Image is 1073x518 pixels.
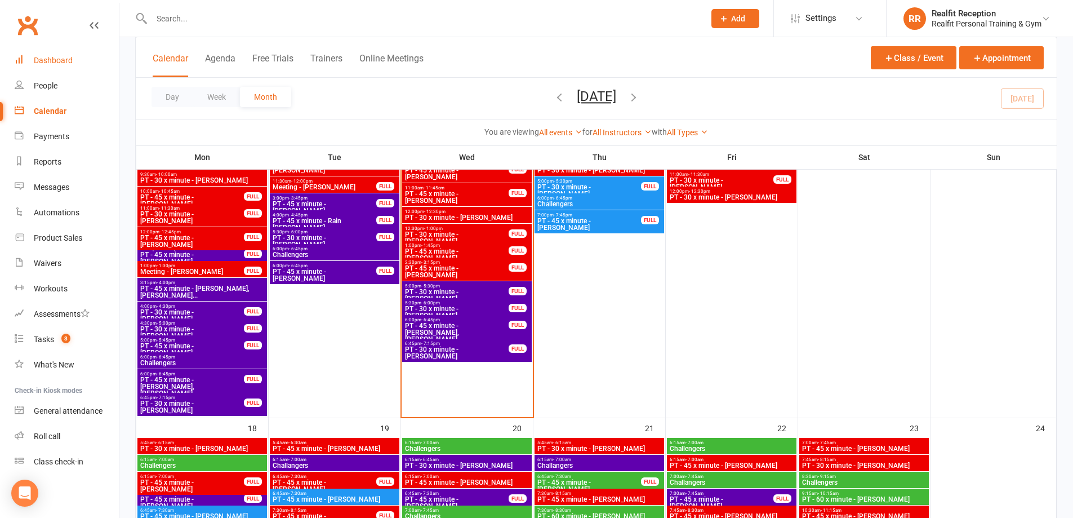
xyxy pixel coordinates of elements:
span: 12:00pm [140,229,244,234]
span: PT - 45 x minute - [PERSON_NAME] [669,462,794,469]
span: 7:00am [802,440,927,445]
span: PT - 30 x minute - [PERSON_NAME] [802,462,927,469]
span: - 8:15am [553,491,571,496]
span: 6:45pm [404,341,509,346]
div: FULL [244,399,262,407]
div: Realfit Personal Training & Gym [932,19,1041,29]
div: General attendance [34,406,103,415]
span: - 5:45pm [157,338,175,343]
span: PT - 60 x minute - [PERSON_NAME] [802,496,927,503]
span: 6:45pm [140,395,244,400]
span: - 8:30am [685,508,704,513]
div: RR [903,7,926,30]
span: PT - 45 x minute - [PERSON_NAME] [272,479,377,493]
span: PT - 30 x minute - [PERSON_NAME] [140,177,265,184]
span: - 5:00pm [157,321,175,326]
span: PT - 30 x minute - [PERSON_NAME] [140,326,244,339]
span: - 12:45pm [159,229,181,234]
span: PT - 30 x minute - [PERSON_NAME] [140,400,244,414]
div: FULL [509,246,527,255]
span: PT - 45 x minute - [PERSON_NAME] [404,167,509,180]
div: FULL [244,250,262,258]
div: FULL [376,477,394,486]
div: Tasks [34,335,54,344]
a: People [15,73,119,99]
div: FULL [509,263,527,272]
span: - 7:00am [553,457,571,462]
div: FULL [244,192,262,201]
span: - 7:00am [685,457,704,462]
span: 3:00pm [272,196,377,201]
button: Week [193,87,240,107]
span: Challangers [537,462,662,469]
span: 6:00pm [272,263,377,268]
div: FULL [244,341,262,349]
div: FULL [376,216,394,224]
span: - 4:00pm [157,280,175,285]
span: - 3:45pm [289,196,308,201]
span: - 8:15am [818,457,836,462]
span: - 6:00pm [421,300,440,306]
span: - 7:30am [156,508,174,513]
div: FULL [509,494,527,503]
span: - 8:30am [553,508,571,513]
th: Sat [798,145,930,169]
span: - 7:00am [288,457,306,462]
span: 3:15pm [140,280,265,285]
span: 7:30am [537,508,662,513]
span: 6:00pm [140,355,265,360]
div: FULL [773,175,791,184]
span: 6:45am [272,474,377,479]
span: 12:00pm [669,189,794,194]
span: - 7:00am [156,457,174,462]
div: Realfit Reception [932,8,1041,19]
span: PT - 45 x minute - [PERSON_NAME] [140,234,244,248]
a: All Instructors [593,128,652,137]
span: PT - 45 x minute - [PERSON_NAME] [404,479,529,486]
span: 3 [61,334,70,343]
span: 5:30pm [404,300,509,306]
span: 2:30pm [404,260,509,265]
a: General attendance kiosk mode [15,399,119,424]
button: Trainers [310,53,342,77]
a: Workouts [15,276,119,302]
span: Challangers [272,462,397,469]
div: FULL [244,267,262,275]
a: Waivers [15,251,119,276]
span: - 6:45pm [157,355,175,360]
span: 10:30am [802,508,927,513]
span: 7:30am [537,491,662,496]
div: Reports [34,157,61,166]
a: Reports [15,149,119,175]
span: 5:45am [140,440,265,445]
a: Dashboard [15,48,119,73]
span: - 7:30am [288,491,306,496]
span: PT - 45 x minute - [PERSON_NAME], [PERSON_NAME] [404,322,509,343]
span: PT - 30 x minute - [PERSON_NAME] [537,445,662,452]
span: - 6:15am [156,440,174,445]
span: PT - 45 x minute - [PERSON_NAME] [272,445,397,452]
div: FULL [244,233,262,241]
span: 12:30pm [404,226,509,231]
span: PT - 30 x minute - [PERSON_NAME] [404,462,529,469]
div: FULL [641,182,659,191]
span: - 10:45am [159,189,180,194]
span: - 12:30pm [689,189,710,194]
span: PT - 45 x minute - [PERSON_NAME] [140,343,244,356]
span: - 11:30am [688,172,709,177]
span: 7:00am [669,474,794,479]
span: - 6:30am [288,440,306,445]
button: [DATE] [577,88,616,104]
span: - 4:30pm [157,304,175,309]
span: Challengers [404,445,529,452]
span: 7:00am [404,508,529,513]
span: PT - 45 x minute - [PERSON_NAME] [404,248,509,262]
span: 6:15am [669,440,794,445]
span: PT - 45 x minute - [PERSON_NAME] [537,496,662,503]
span: PT - 45 x minute - [PERSON_NAME] [669,496,774,510]
span: 7:00am [669,491,774,496]
span: PT - 45 x minute - [PERSON_NAME], [PERSON_NAME] [140,377,244,397]
div: Automations [34,208,79,217]
div: FULL [376,182,394,191]
div: 19 [380,418,400,437]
